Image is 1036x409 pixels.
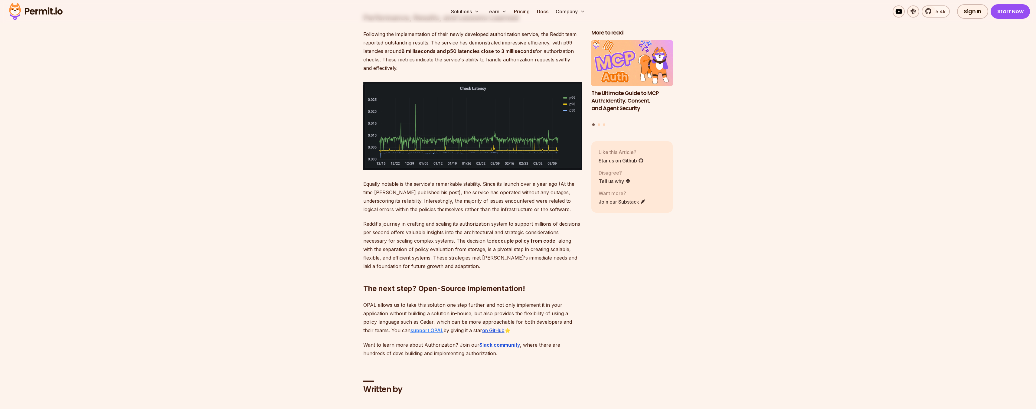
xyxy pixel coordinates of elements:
img: Untitled (14).png [363,82,582,170]
a: Slack community [479,342,520,348]
a: Pricing [511,5,532,18]
div: Posts [591,40,673,127]
h2: More to read [591,29,673,37]
a: on GitHub [482,327,505,333]
a: Docs [534,5,551,18]
strong: decouple policy from code [492,238,555,244]
a: 5.4k [922,5,950,18]
button: Go to slide 2 [598,123,600,126]
a: Start Now [991,4,1030,19]
img: The Ultimate Guide to MCP Auth: Identity, Consent, and Agent Security [591,40,673,86]
p: Like this Article? [599,149,644,156]
a: Tell us why [599,178,631,185]
button: Company [553,5,587,18]
p: Want to learn more about Authorization? Join our , where there are hundreds of devs building and ... [363,341,582,358]
p: Reddit's journey in crafting and scaling its authorization system to support millions of decision... [363,220,582,270]
p: Disagree? [599,169,631,176]
a: The Ultimate Guide to MCP Auth: Identity, Consent, and Agent SecurityThe Ultimate Guide to MCP Au... [591,40,673,120]
p: OPAL allows us to take this solution one step further and not only implement it in your applicati... [363,301,582,335]
span: 5.4k [932,8,946,15]
p: Want more? [599,190,646,197]
button: Learn [484,5,509,18]
button: Go to slide 1 [592,123,595,126]
p: Equally notable is the service's remarkable stability. Since its launch over a year ago (At the t... [363,180,582,214]
li: 1 of 3 [591,40,673,120]
a: Star us on Github [599,157,644,164]
h2: The next step? Open-Source Implementation! [363,260,582,293]
a: Sign In [957,4,988,19]
button: Solutions [449,5,482,18]
button: Go to slide 3 [603,123,605,126]
a: Join our Substack [599,198,646,205]
strong: 8 milliseconds and p50 latencies close to 3 milliseconds [401,48,535,54]
p: Following the implementation of their newly developed authorization service, the Reddit team repo... [363,30,582,72]
h3: The Ultimate Guide to MCP Auth: Identity, Consent, and Agent Security [591,90,673,112]
h2: Written by [363,384,582,395]
img: Permit logo [6,1,65,22]
a: support OPAL [410,327,443,333]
